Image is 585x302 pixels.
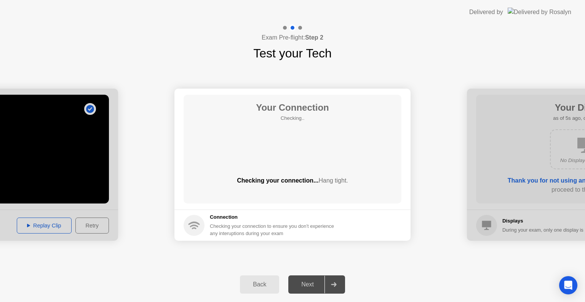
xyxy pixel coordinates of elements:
[469,8,503,17] div: Delivered by
[318,177,348,184] span: Hang tight.
[210,223,339,237] div: Checking your connection to ensure you don’t experience any interuptions during your exam
[256,101,329,114] h1: Your Connection
[210,213,339,221] h5: Connection
[184,176,401,185] div: Checking your connection...
[262,33,323,42] h4: Exam Pre-flight:
[253,44,332,62] h1: Test your Tech
[240,275,279,294] button: Back
[305,34,323,41] b: Step 2
[291,281,324,288] div: Next
[288,275,345,294] button: Next
[256,114,329,122] h5: Checking..
[242,281,277,288] div: Back
[508,8,571,16] img: Delivered by Rosalyn
[559,276,577,294] div: Open Intercom Messenger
